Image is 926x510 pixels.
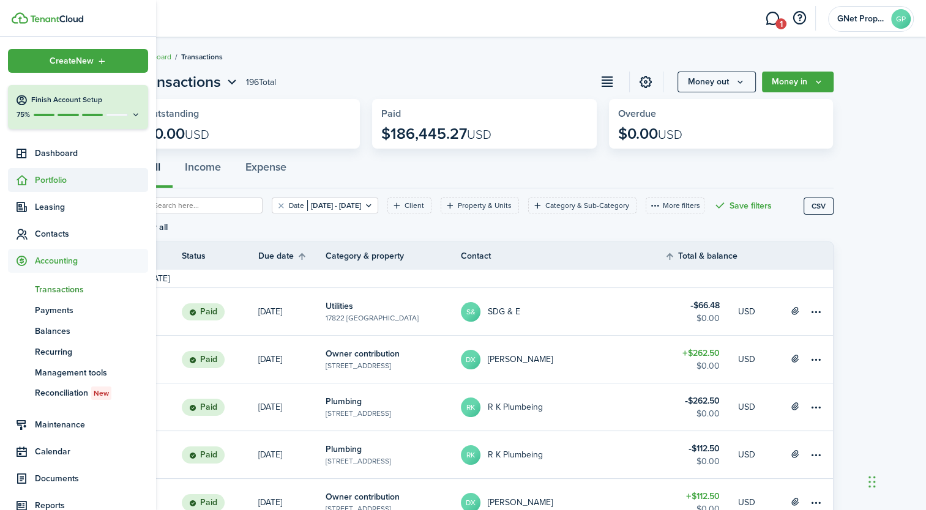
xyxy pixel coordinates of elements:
button: More filters [646,198,704,213]
a: Utilities17822 [GEOGRAPHIC_DATA] [326,288,461,335]
table-info-title: Owner contribution [326,490,400,503]
table-info-title: Plumbing [326,443,362,456]
button: Finish Account Setup75% [8,85,148,129]
a: ReconciliationNew [8,383,148,404]
a: Paid [182,383,258,431]
button: Money out [678,72,756,92]
table-profile-info-text: R K Plumbeing [488,402,543,412]
status: Paid [182,303,225,320]
a: Paid [182,288,258,335]
span: Reconciliation [35,386,148,400]
a: $262.50$0.00 [665,336,738,383]
table-info-title: Plumbing [326,395,362,408]
avatar-text: S& [461,302,480,322]
a: Management tools [8,362,148,383]
p: $0.00 [145,125,209,142]
filter-tag-label: Property & Units [458,200,512,211]
a: [DATE] [258,336,326,383]
table-profile-info-text: SDG & E [488,307,520,317]
a: $112.50$0.00 [665,431,738,478]
table-amount-description: $0.00 [696,407,720,420]
a: Messaging [761,3,784,34]
p: [DATE] [258,305,282,318]
button: Money in [762,72,834,92]
span: USD [185,125,209,144]
filter-tag-value: [DATE] - [DATE] [307,200,361,211]
table-amount-title: $112.50 [686,490,720,503]
span: GNet Properties Inc [837,15,886,23]
table-amount-description: $0.00 [696,455,720,468]
iframe: Chat Widget [865,451,926,510]
button: Clear filter [276,201,286,210]
span: Transactions [35,283,148,296]
p: USD [738,401,755,413]
th: Category & property [326,249,461,262]
p: USD [738,496,755,509]
a: RKR K Plumbeing [461,383,664,431]
p: USD [738,305,755,318]
p: USD [738,353,755,366]
a: $66.48$0.00 [665,288,738,335]
table-subtitle: [STREET_ADDRESS] [326,408,391,419]
table-amount-title: $262.50 [685,394,720,407]
a: Dashboard [8,141,148,165]
filter-tag-label: Client [405,200,424,211]
a: USD [738,383,772,431]
a: Recurring [8,341,148,362]
status: Paid [182,351,225,368]
button: Open menu [136,71,240,93]
filter-tag: Open filter [387,198,431,213]
table-subtitle: [STREET_ADDRESS] [326,360,391,371]
button: Expense [233,152,299,188]
p: $186,445.27 [381,125,491,142]
a: Paid [182,431,258,478]
a: DX[PERSON_NAME] [461,336,664,383]
th: Contact [461,249,664,262]
button: Open menu [678,72,756,92]
button: Open resource center [789,8,810,29]
p: [DATE] [258,448,282,461]
td: [DATE] [136,272,179,285]
a: Transactions [8,279,148,300]
filter-tag: Open filter [441,198,519,213]
span: Payments [35,304,148,317]
span: Documents [35,472,148,485]
button: Open menu [762,72,834,92]
button: Open menu [8,49,148,73]
th: Sort [258,249,326,264]
widget-stats-title: Paid [381,108,588,119]
span: Create New [50,57,94,65]
span: Portfolio [35,174,148,187]
span: Maintenance [35,418,148,431]
filter-tag-label: Date [289,200,304,211]
button: CSV [804,198,834,215]
status: Paid [182,446,225,464]
table-profile-info-text: R K Plumbeing [488,450,543,460]
span: Accounting [35,254,148,267]
table-amount-title: $112.50 [689,442,720,455]
span: Contacts [35,227,148,240]
table-amount-title: $66.48 [690,299,720,312]
table-profile-info-text: [PERSON_NAME] [488,355,553,364]
avatar-text: RK [461,397,480,417]
button: Transactions [136,71,240,93]
a: Owner contribution[STREET_ADDRESS] [326,336,461,383]
p: $0.00 [618,125,682,142]
th: Status [182,249,258,262]
a: Balances [8,320,148,341]
span: New [94,388,109,399]
button: Save filters [714,198,772,213]
p: [DATE] [258,496,282,509]
a: Plumbing[STREET_ADDRESS] [326,383,461,431]
a: Paid [182,336,258,383]
input: Search here... [151,200,258,212]
table-profile-info-text: [PERSON_NAME] [488,498,553,508]
span: Transactions [181,51,223,62]
span: Management tools [35,366,148,379]
span: USD [658,125,682,144]
span: Calendar [35,445,148,458]
span: Leasing [35,201,148,213]
table-subtitle: 17822 [GEOGRAPHIC_DATA] [326,312,419,323]
a: S&SDG & E [461,288,664,335]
